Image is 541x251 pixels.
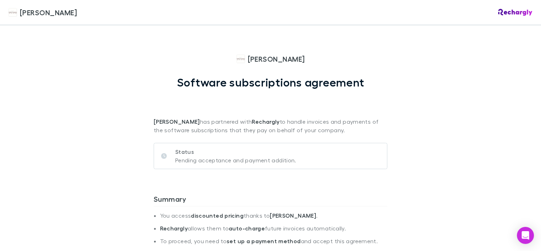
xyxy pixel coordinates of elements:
[252,118,279,125] strong: Rechargly
[160,238,387,250] li: To proceed, you need to and accept this agreement.
[160,225,188,232] strong: Rechargly
[154,118,200,125] strong: [PERSON_NAME]
[175,156,296,164] p: Pending acceptance and payment addition.
[248,54,305,64] span: [PERSON_NAME]
[517,227,534,244] div: Open Intercom Messenger
[20,7,77,18] span: [PERSON_NAME]
[177,76,364,89] h1: Software subscriptions agreement
[175,147,296,156] p: Status
[154,89,387,134] p: has partnered with to handle invoices and payments of the software subscriptions that they pay on...
[8,8,17,17] img: Hales Douglass's Logo
[154,195,387,206] h3: Summary
[237,55,245,63] img: Hales Douglass's Logo
[160,225,387,238] li: allows them to future invoices automatically.
[160,212,387,225] li: You access thanks to .
[227,238,301,245] strong: set up a payment method
[270,212,316,219] strong: [PERSON_NAME]
[498,9,533,16] img: Rechargly Logo
[229,225,265,232] strong: auto-charge
[191,212,244,219] strong: discounted pricing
